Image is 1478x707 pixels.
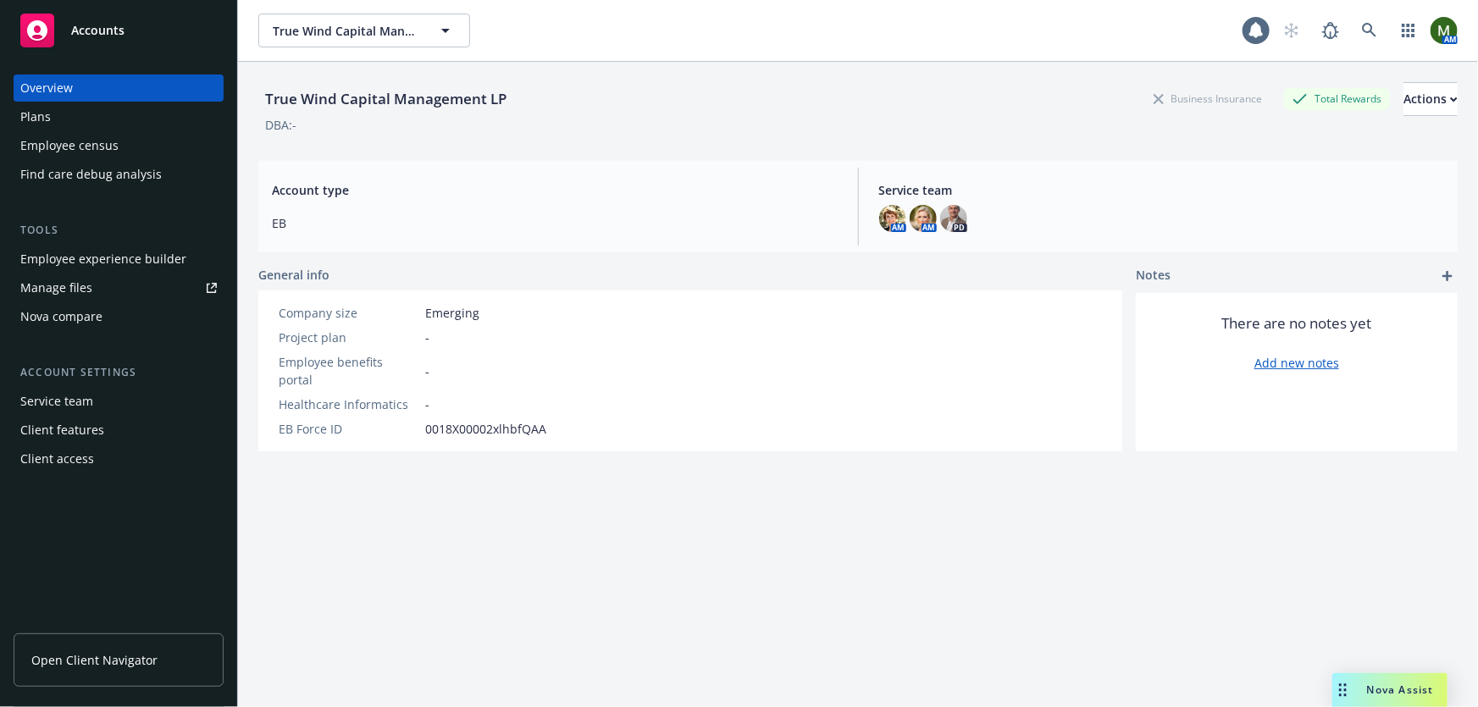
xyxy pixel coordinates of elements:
div: DBA: - [265,116,296,134]
div: Employee census [20,132,119,159]
img: photo [879,205,906,232]
div: Service team [20,388,93,415]
a: Start snowing [1275,14,1309,47]
span: 0018X00002xlhbfQAA [425,420,546,438]
div: True Wind Capital Management LP [258,88,513,110]
div: Total Rewards [1284,88,1390,109]
a: Client access [14,445,224,472]
a: Overview [14,75,224,102]
span: - [425,362,429,380]
div: Employee experience builder [20,246,186,273]
img: photo [940,205,967,232]
a: Add new notes [1254,354,1339,372]
a: Find care debug analysis [14,161,224,188]
a: Switch app [1392,14,1425,47]
div: Employee benefits portal [279,353,418,389]
a: add [1437,266,1458,286]
a: Employee census [14,132,224,159]
span: True Wind Capital Management LP [273,22,419,40]
span: Nova Assist [1367,682,1434,697]
span: Emerging [425,304,479,322]
button: Nova Assist [1332,673,1448,707]
button: Actions [1403,82,1458,116]
div: Project plan [279,329,418,346]
span: General info [258,266,329,284]
span: Service team [879,181,1445,199]
div: Nova compare [20,303,102,330]
span: Account type [272,181,838,199]
a: Service team [14,388,224,415]
div: Overview [20,75,73,102]
span: Notes [1136,266,1171,286]
div: Manage files [20,274,92,301]
div: Actions [1403,83,1458,115]
span: - [425,329,429,346]
span: EB [272,214,838,232]
a: Employee experience builder [14,246,224,273]
a: Plans [14,103,224,130]
div: Drag to move [1332,673,1353,707]
a: Accounts [14,7,224,54]
div: Plans [20,103,51,130]
span: Accounts [71,24,125,37]
span: - [425,395,429,413]
a: Nova compare [14,303,224,330]
div: Healthcare Informatics [279,395,418,413]
a: Client features [14,417,224,444]
span: Open Client Navigator [31,651,158,669]
div: Tools [14,222,224,239]
div: Account settings [14,364,224,381]
span: There are no notes yet [1222,313,1372,334]
img: photo [910,205,937,232]
button: True Wind Capital Management LP [258,14,470,47]
div: Client features [20,417,104,444]
div: EB Force ID [279,420,418,438]
img: photo [1431,17,1458,44]
a: Manage files [14,274,224,301]
div: Client access [20,445,94,472]
div: Find care debug analysis [20,161,162,188]
div: Company size [279,304,418,322]
a: Report a Bug [1314,14,1348,47]
a: Search [1353,14,1387,47]
div: Business Insurance [1145,88,1270,109]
